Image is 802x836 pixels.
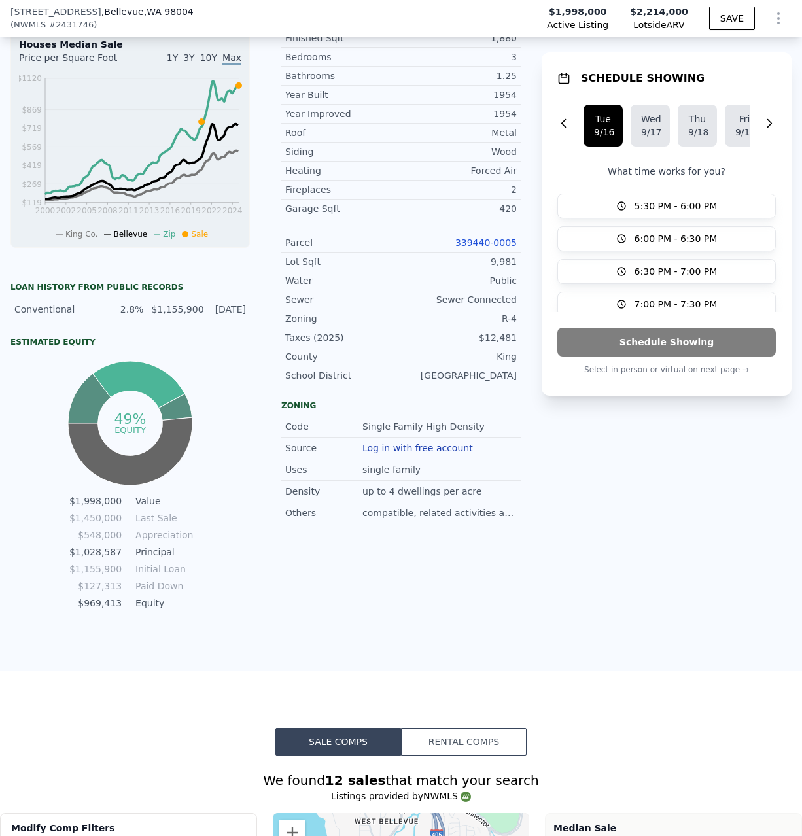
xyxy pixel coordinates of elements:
[401,728,527,756] button: Rental Comps
[285,463,362,476] div: Uses
[205,303,246,316] div: [DATE]
[56,206,77,215] tspan: 2002
[401,369,517,382] div: [GEOGRAPHIC_DATA]
[455,237,517,248] a: 339440-0005
[401,274,517,287] div: Public
[114,425,146,434] tspan: equity
[401,331,517,344] div: $12,481
[401,69,517,82] div: 1.25
[69,562,122,576] td: $1,155,900
[635,298,718,311] span: 7:00 PM - 7:30 PM
[285,164,401,177] div: Heating
[103,303,144,316] div: 2.8%
[69,528,122,542] td: $548,000
[133,596,192,610] td: Equity
[725,105,764,147] button: Fri9/19
[114,411,147,427] tspan: 49%
[22,105,42,114] tspan: $869
[133,579,192,593] td: Paid Down
[285,442,362,455] div: Source
[285,350,401,363] div: County
[401,31,517,44] div: 1,880
[594,113,612,126] div: Tue
[191,230,208,239] span: Sale
[557,362,776,377] p: Select in person or virtual on next page →
[285,255,401,268] div: Lot Sqft
[101,5,194,18] span: , Bellevue
[630,18,688,31] span: Lotside ARV
[35,206,56,215] tspan: 2000
[688,113,706,126] div: Thu
[401,183,517,196] div: 2
[10,282,250,292] div: Loan history from public records
[17,74,42,83] tspan: $1120
[362,506,517,519] div: compatible, related activities allowed
[362,485,484,498] div: up to 4 dwellings per acre
[735,113,754,126] div: Fri
[10,337,250,347] div: Estimated Equity
[133,494,192,508] td: Value
[22,161,42,170] tspan: $419
[635,200,718,213] span: 5:30 PM - 6:00 PM
[285,126,401,139] div: Roof
[557,194,776,218] button: 5:30 PM - 6:00 PM
[362,463,423,476] div: single family
[630,7,688,17] span: $2,214,000
[201,206,222,215] tspan: 2022
[401,50,517,63] div: 3
[22,143,42,152] tspan: $569
[285,331,401,344] div: Taxes (2025)
[151,303,198,316] div: $1,155,900
[222,52,241,65] span: Max
[285,293,401,306] div: Sewer
[285,274,401,287] div: Water
[401,107,517,120] div: 1954
[22,124,42,133] tspan: $719
[160,206,181,215] tspan: 2016
[401,293,517,306] div: Sewer Connected
[285,31,401,44] div: Finished Sqft
[285,88,401,101] div: Year Built
[285,69,401,82] div: Bathrooms
[200,52,217,63] span: 10Y
[401,164,517,177] div: Forced Air
[594,126,612,139] div: 9/16
[183,52,194,63] span: 3Y
[401,88,517,101] div: 1954
[285,506,362,519] div: Others
[635,265,718,278] span: 6:30 PM - 7:00 PM
[22,198,42,207] tspan: $119
[285,107,401,120] div: Year Improved
[631,105,670,147] button: Wed9/17
[48,18,94,31] span: # 2431746
[547,18,608,31] span: Active Listing
[362,420,487,433] div: Single Family High Density
[77,206,97,215] tspan: 2005
[285,50,401,63] div: Bedrooms
[285,183,401,196] div: Fireplaces
[641,113,659,126] div: Wed
[401,145,517,158] div: Wood
[133,562,192,576] td: Initial Loan
[14,18,46,31] span: NWMLS
[19,38,241,51] div: Houses Median Sale
[69,545,122,559] td: $1,028,587
[10,5,101,18] span: [STREET_ADDRESS]
[14,303,96,316] div: Conventional
[709,7,755,30] button: SAVE
[401,202,517,215] div: 420
[401,126,517,139] div: Metal
[167,52,178,63] span: 1Y
[22,180,42,189] tspan: $269
[557,259,776,284] button: 6:30 PM - 7:00 PM
[163,230,175,239] span: Zip
[549,5,607,18] span: $1,998,000
[553,822,793,835] div: Median Sale
[133,511,192,525] td: Last Sale
[69,596,122,610] td: $969,413
[765,5,792,31] button: Show Options
[118,206,139,215] tspan: 2011
[69,511,122,525] td: $1,450,000
[581,71,705,86] h1: SCHEDULE SHOWING
[139,206,160,215] tspan: 2013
